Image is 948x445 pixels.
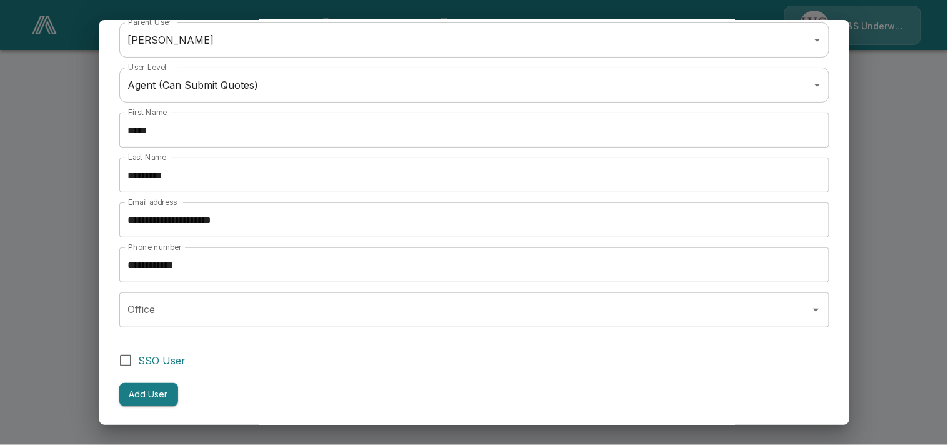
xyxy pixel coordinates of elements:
[128,197,177,207] label: Email address
[119,22,829,57] div: [PERSON_NAME]
[128,242,182,252] label: Phone number
[119,383,178,406] button: Add User
[807,301,825,319] button: Open
[128,62,167,72] label: User Level
[128,107,167,117] label: First Name
[139,353,186,368] span: SSO User
[128,152,166,162] label: Last Name
[128,17,172,27] label: Parent User
[119,67,829,102] div: Agent (Can Submit Quotes)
